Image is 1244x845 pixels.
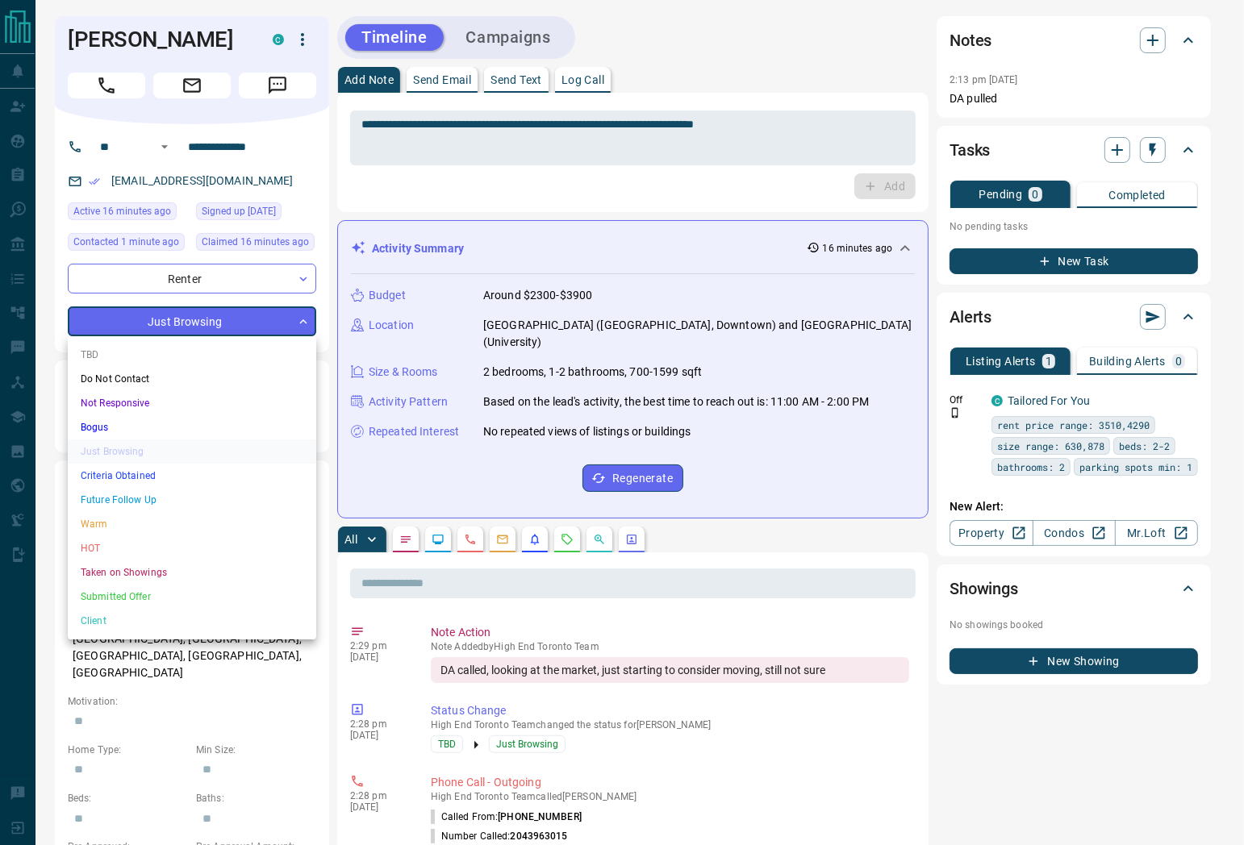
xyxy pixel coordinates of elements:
[68,391,316,415] li: Not Responsive
[68,415,316,439] li: Bogus
[68,488,316,512] li: Future Follow Up
[68,585,316,609] li: Submitted Offer
[68,512,316,536] li: Warm
[68,536,316,560] li: HOT
[68,560,316,585] li: Taken on Showings
[68,609,316,633] li: Client
[68,367,316,391] li: Do Not Contact
[68,464,316,488] li: Criteria Obtained
[68,343,316,367] li: TBD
